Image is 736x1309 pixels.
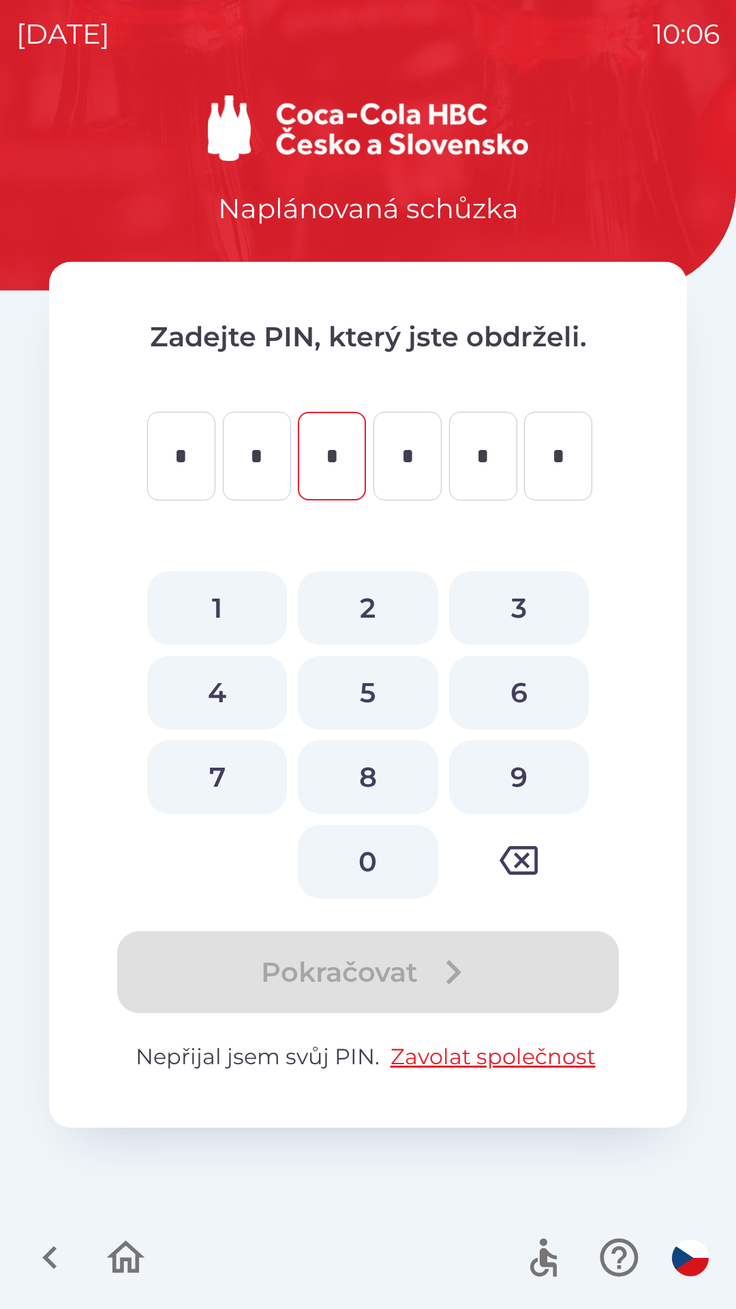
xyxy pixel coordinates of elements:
button: 5 [298,656,438,729]
button: 2 [298,571,438,645]
p: Nepřijal jsem svůj PIN. [104,1040,632,1073]
button: 9 [449,740,589,814]
img: Logo [49,95,687,161]
p: [DATE] [16,14,110,55]
button: 3 [449,571,589,645]
button: Zavolat společnost [385,1040,601,1073]
button: 0 [298,825,438,899]
p: 10:06 [653,14,720,55]
button: 4 [147,656,287,729]
button: 6 [449,656,589,729]
button: 8 [298,740,438,814]
p: Naplánovaná schůzka [218,188,519,229]
button: 7 [147,740,287,814]
img: cs flag [672,1239,709,1276]
button: 1 [147,571,287,645]
p: Zadejte PIN, který jste obdrželi. [104,316,632,357]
